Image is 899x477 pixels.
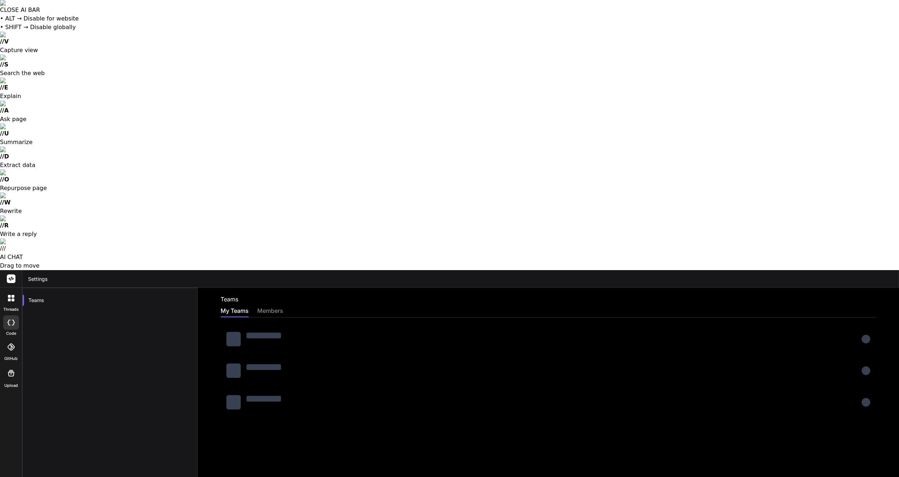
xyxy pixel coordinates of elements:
header: Settings [22,270,899,288]
h2: Teams [221,295,238,304]
label: threads [3,306,19,312]
div: My Teams [221,306,249,316]
label: code [6,330,16,337]
label: Upload [4,383,18,389]
div: members [257,306,283,316]
div: Teams [23,292,197,308]
label: GitHub [4,356,18,362]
